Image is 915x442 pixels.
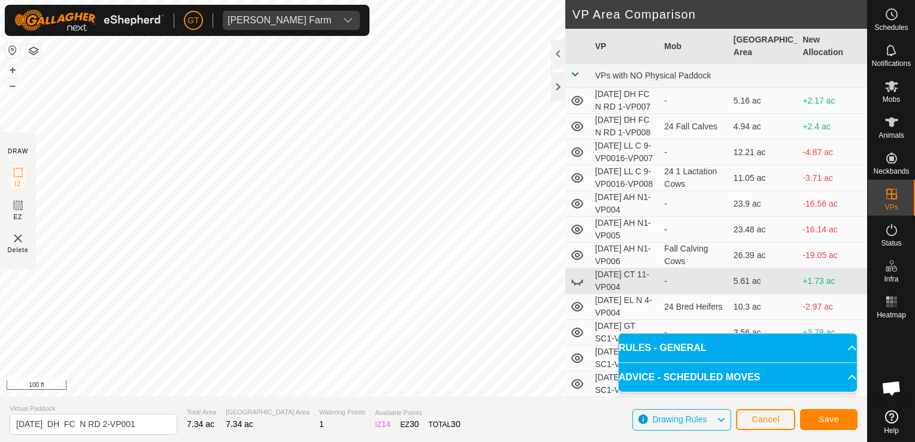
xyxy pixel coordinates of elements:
td: -3.71 ac [798,165,867,191]
span: 7.34 ac [187,419,214,429]
td: 10.3 ac [729,294,798,320]
td: [DATE] GT SC1-VP005 [590,346,660,371]
span: 7.34 ac [226,419,253,429]
h2: VP Area Comparison [572,7,867,22]
button: – [5,78,20,93]
button: Map Layers [26,44,41,58]
span: Schedules [874,24,908,31]
td: -16.14 ac [798,217,867,243]
td: +2.4 ac [798,114,867,140]
div: - [664,198,724,210]
span: Infra [884,276,898,283]
span: IZ [15,180,22,189]
div: 24 Fall Calves [664,120,724,133]
td: [DATE] CT 11-VP004 [590,268,660,294]
td: +3.78 ac [798,320,867,346]
div: 24 Bred Heifers [664,301,724,313]
td: [DATE] LL C 9-VP0016-VP008 [590,165,660,191]
th: VP [590,29,660,64]
span: Thoren Farm [223,11,336,30]
td: 5.61 ac [729,268,798,294]
td: 5.16 ac [729,88,798,114]
div: - [664,223,724,236]
td: [DATE] AH N1-VP004 [590,191,660,217]
span: Status [881,240,901,247]
div: - [664,326,724,339]
span: Virtual Paddock [10,404,177,414]
td: +2.17 ac [798,88,867,114]
span: RULES - GENERAL [619,341,707,355]
th: [GEOGRAPHIC_DATA] Area [729,29,798,64]
span: Total Area [187,407,216,417]
div: EZ [401,418,419,431]
td: 23.9 ac [729,191,798,217]
button: Save [800,409,858,430]
td: -2.97 ac [798,294,867,320]
div: TOTAL [429,418,460,431]
span: Drawing Rules [652,414,707,424]
p-accordion-header: ADVICE - SCHEDULED MOVES [619,363,857,392]
td: [DATE] AH N1-VP005 [590,217,660,243]
td: 88.17 ac [729,397,798,423]
span: 30 [451,419,460,429]
button: + [5,63,20,77]
td: +1.73 ac [798,268,867,294]
td: [DATE] EL N 4-VP004 [590,294,660,320]
div: Fall Calving Cows [664,243,724,268]
span: Mobs [883,96,900,103]
span: Neckbands [873,168,909,175]
span: VPs with NO Physical Paddock [595,71,711,80]
div: - [664,146,724,159]
div: DRAW [8,147,28,156]
div: Open chat [874,370,910,406]
span: 30 [410,419,419,429]
td: [DATE] DH FC N RD 1-VP007 [590,88,660,114]
img: Gallagher Logo [14,10,164,31]
span: 1 [319,419,324,429]
th: Mob [659,29,729,64]
td: [DATE] AH N1-VP006 [590,243,660,268]
td: -19.05 ac [798,243,867,268]
a: Contact Us [446,381,481,392]
td: 3.56 ac [729,320,798,346]
td: [DATE] GT SC1-VP004 [590,320,660,346]
div: - [664,275,724,287]
div: - [664,95,724,107]
div: IZ [375,418,390,431]
span: Save [819,414,839,424]
div: [PERSON_NAME] Farm [228,16,331,25]
td: 23.48 ac [729,217,798,243]
button: Reset Map [5,43,20,57]
span: Available Points [375,408,460,418]
span: Heatmap [877,311,906,319]
a: Privacy Policy [386,381,431,392]
button: Cancel [736,409,795,430]
span: Help [884,427,899,434]
td: -16.56 ac [798,191,867,217]
div: 24 1 Lactation Cows [664,165,724,190]
span: Animals [878,132,904,139]
td: 4.94 ac [729,114,798,140]
td: 26.39 ac [729,243,798,268]
span: Cancel [752,414,780,424]
td: -80.83 ac [798,397,867,423]
span: Notifications [872,60,911,67]
a: Help [868,405,915,439]
span: ADVICE - SCHEDULED MOVES [619,370,760,385]
td: 11.05 ac [729,165,798,191]
span: VPs [884,204,898,211]
td: -4.87 ac [798,140,867,165]
td: [DATE] LL N 1-VP020 [590,397,660,423]
td: [DATE] DH FC N RD 1-VP008 [590,114,660,140]
span: Delete [8,246,29,255]
span: GT [187,14,199,27]
span: EZ [14,213,23,222]
td: [DATE] LL C 9-VP0016-VP007 [590,140,660,165]
div: dropdown trigger [336,11,360,30]
td: 12.21 ac [729,140,798,165]
span: 14 [381,419,391,429]
p-accordion-header: RULES - GENERAL [619,334,857,362]
span: [GEOGRAPHIC_DATA] Area [226,407,310,417]
th: New Allocation [798,29,867,64]
img: VP [11,231,25,246]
